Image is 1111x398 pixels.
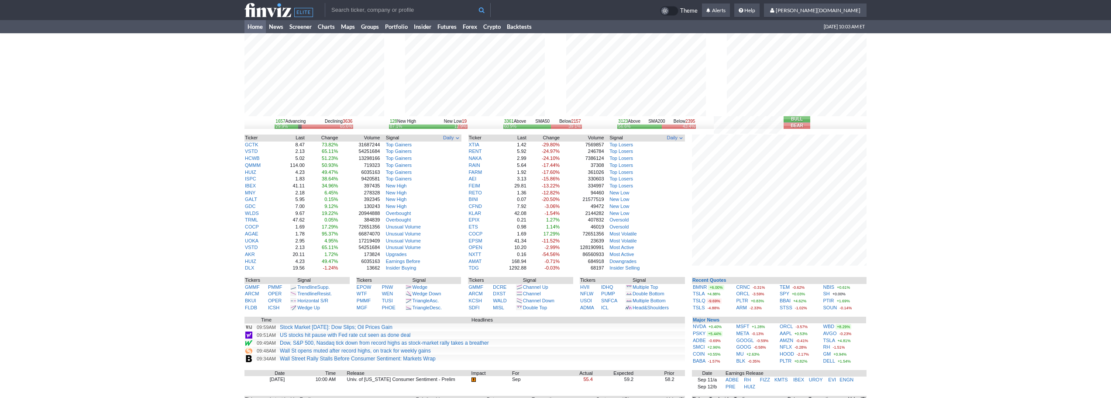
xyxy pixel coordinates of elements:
[736,324,750,329] a: MSFT
[504,125,516,128] div: 60.9%
[503,118,582,125] div: SMA50
[760,377,770,382] a: FIZZ
[469,176,477,181] a: AEI
[442,135,461,142] button: Signals interval
[268,284,282,290] a: PMMF
[784,123,810,129] button: Bear
[454,125,467,128] div: 12.9%
[780,324,793,329] a: ORCL
[468,135,495,142] th: Ticker
[542,190,560,195] span: -12.82%
[523,284,548,290] a: Channel Up
[322,149,338,154] span: 65.11%
[245,156,260,161] a: HCWB
[693,344,705,350] a: SMCI
[560,148,604,155] td: 246784
[542,176,560,181] span: -15.86%
[666,135,684,142] button: Signals interval
[609,197,629,202] a: New Low
[609,204,629,209] a: New Low
[609,149,633,154] a: Top Losers
[523,291,541,296] a: Channel
[839,377,853,382] a: ENGN
[245,265,254,270] a: DLX
[434,20,460,33] a: Futures
[685,119,695,124] span: 2395
[343,119,352,124] span: 3636
[322,170,338,175] span: 49.47%
[823,358,835,363] a: DELL
[617,118,696,125] div: SMA200
[386,238,421,243] a: Unusual Volume
[774,377,788,382] a: KMTS
[776,7,860,14] span: [PERSON_NAME][DOMAIN_NAME]
[609,224,629,229] a: Oversold
[609,217,629,222] a: Oversold
[618,125,630,128] div: 56.6%
[609,170,633,175] a: Top Losers
[523,298,554,303] a: Channel Down
[469,142,479,147] a: XTIA
[736,358,746,363] a: BLK
[276,135,305,142] th: Last
[382,20,411,33] a: Portfolio
[386,224,421,229] a: Unusual Volume
[276,148,305,155] td: 2.13
[430,305,442,310] span: Desc.
[386,156,412,161] a: Top Gainers
[268,291,282,296] a: OPER
[560,142,604,149] td: 7569857
[469,211,482,216] a: KLAR
[340,125,352,128] div: 65.6%
[609,252,634,257] a: Most Active
[493,291,506,296] a: DXST
[338,142,380,149] td: 31687244
[580,298,592,303] a: USOI
[245,149,258,154] a: VSTD
[245,245,258,250] a: VSTD
[245,197,257,202] a: GALT
[780,298,791,303] a: BBAI
[542,163,560,168] span: -17.44%
[297,291,317,296] span: Trendline
[245,170,256,175] a: HUIZ
[744,377,751,382] a: RH
[560,183,604,190] td: 334997
[780,305,792,310] a: STSS
[245,291,259,296] a: ARCM
[784,116,810,122] button: Bull
[386,204,407,209] a: New High
[280,348,431,354] a: Wall St opens muted after record highs, on track for weekly gains
[469,259,482,264] a: AMAT
[338,169,380,176] td: 6035163
[560,169,604,176] td: 361026
[542,183,560,188] span: -13.22%
[386,217,411,222] a: Overbought
[469,156,482,161] a: NAKA
[297,284,317,290] span: Trendline
[726,377,739,382] a: ADBE
[680,6,698,16] span: Theme
[390,118,416,125] div: New High
[609,142,633,147] a: Top Losers
[823,338,835,343] a: TSLA
[245,259,256,264] a: HUIZ
[443,135,454,142] span: Daily
[244,135,276,142] th: Ticker
[276,155,305,162] td: 5.02
[780,291,789,296] a: SPY
[560,190,604,197] td: 94460
[828,377,836,382] a: EVI
[493,284,506,290] a: DCRE
[726,384,736,389] a: PRE
[780,331,792,336] a: AAPL
[413,298,439,303] a: TriangleAsc.
[268,298,282,303] a: OPER
[609,245,634,250] a: Most Active
[245,183,256,188] a: IBEX
[560,176,604,183] td: 330603
[305,135,338,142] th: Change
[580,284,589,290] a: HVII
[504,20,535,33] a: Backtests
[780,351,794,356] a: HOOD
